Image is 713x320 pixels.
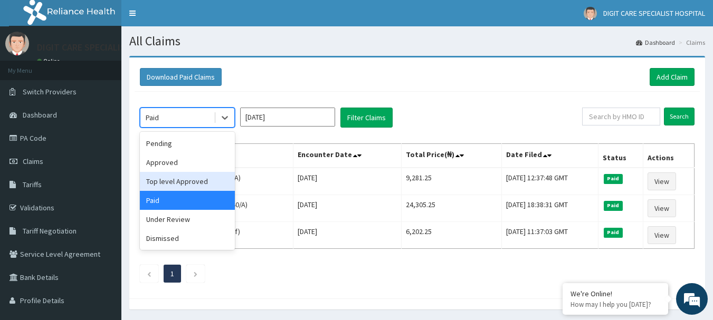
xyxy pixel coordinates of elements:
span: Paid [604,174,623,183]
li: Claims [676,38,705,47]
th: Total Price(₦) [401,144,501,168]
td: 9,281.25 [401,168,501,195]
span: Dashboard [23,110,57,120]
div: Under Review [140,210,235,229]
p: How may I help you today? [571,300,660,309]
td: [DATE] [293,195,401,222]
input: Search [664,108,695,125]
span: Tariffs [23,180,42,189]
td: 24,305.25 [401,195,501,222]
td: 6,202.25 [401,222,501,249]
td: [DATE] 11:37:03 GMT [501,222,598,249]
input: Search by HMO ID [582,108,660,125]
img: User Image [5,32,29,55]
td: [DATE] 12:37:48 GMT [501,168,598,195]
th: Status [598,144,643,168]
a: Dashboard [636,38,675,47]
a: View [648,199,676,217]
button: Filter Claims [340,108,393,128]
p: DIGIT CARE SPECIALIST HOSPITAL [37,43,175,52]
a: View [648,172,676,190]
span: We're online! [61,94,146,200]
th: Date Filed [501,144,598,168]
a: Next page [193,269,198,278]
div: Paid [140,191,235,210]
span: Switch Providers [23,87,77,96]
img: d_794563401_company_1708531726252_794563401 [20,53,43,79]
a: Page 1 is your current page [170,269,174,278]
div: We're Online! [571,289,660,298]
div: Dismissed [140,229,235,248]
textarea: Type your message and hit 'Enter' [5,210,201,247]
span: DIGIT CARE SPECIALIST HOSPITAL [603,8,705,18]
td: [DATE] [293,222,401,249]
td: [DATE] 18:38:31 GMT [501,195,598,222]
a: View [648,226,676,244]
img: User Image [584,7,597,20]
div: Pending [140,134,235,153]
td: [DATE] [293,168,401,195]
span: Paid [604,201,623,210]
div: Chat with us now [55,59,177,73]
th: Encounter Date [293,144,401,168]
span: Claims [23,157,43,166]
div: Minimize live chat window [173,5,198,31]
a: Online [37,57,62,65]
h1: All Claims [129,34,705,48]
th: Actions [643,144,694,168]
a: Add Claim [650,68,695,86]
button: Download Paid Claims [140,68,222,86]
div: Approved [140,153,235,172]
div: Top level Approved [140,172,235,191]
div: Paid [146,112,159,123]
span: Paid [604,228,623,237]
a: Previous page [147,269,151,278]
input: Select Month and Year [240,108,335,127]
span: Tariff Negotiation [23,226,77,236]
